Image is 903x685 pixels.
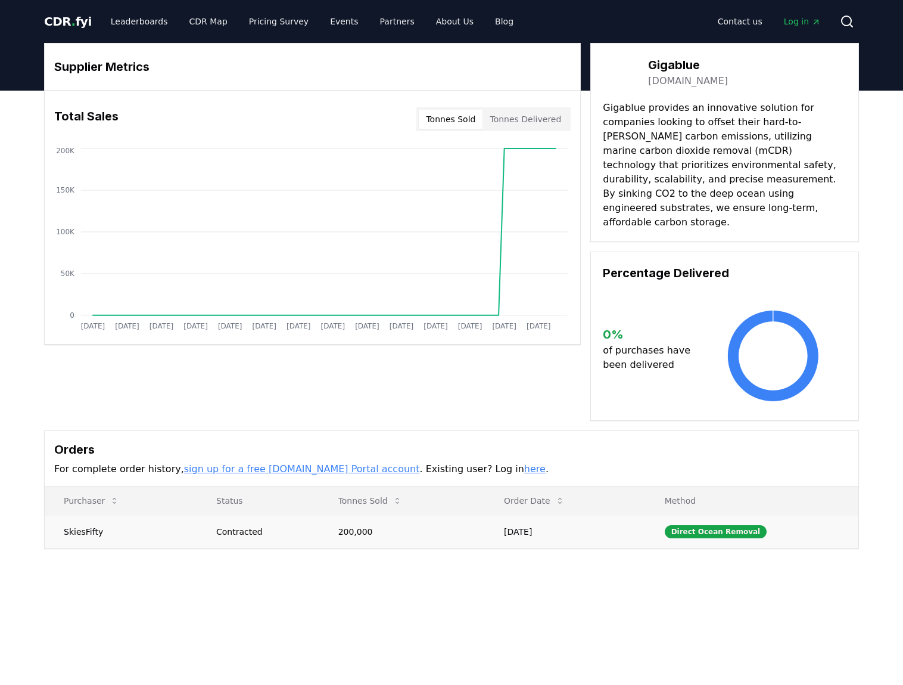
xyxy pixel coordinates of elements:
[54,107,119,131] h3: Total Sales
[494,489,574,513] button: Order Date
[370,11,424,32] a: Partners
[524,463,546,475] a: here
[320,11,368,32] a: Events
[207,495,310,507] p: Status
[603,343,700,372] p: of purchases have been delivered
[527,322,551,330] tspan: [DATE]
[708,11,772,32] a: Contact us
[54,58,571,76] h3: Supplier Metrics
[101,11,178,32] a: Leaderboards
[101,11,523,32] nav: Main
[56,228,75,236] tspan: 100K
[603,101,846,230] p: Gigablue provides an innovative solution for companies looking to offset their hard-to-[PERSON_NA...
[54,489,129,513] button: Purchaser
[424,322,449,330] tspan: [DATE]
[390,322,414,330] tspan: [DATE]
[485,515,646,548] td: [DATE]
[218,322,242,330] tspan: [DATE]
[239,11,318,32] a: Pricing Survey
[482,110,568,129] button: Tonnes Delivered
[603,264,846,282] h3: Percentage Delivered
[61,269,75,278] tspan: 50K
[784,16,821,27] span: Log in
[603,55,636,89] img: Gigablue-logo
[774,11,830,32] a: Log in
[485,11,523,32] a: Blog
[287,322,311,330] tspan: [DATE]
[329,489,412,513] button: Tonnes Sold
[648,56,728,74] h3: Gigablue
[44,13,92,30] a: CDR.fyi
[708,11,830,32] nav: Main
[54,462,849,476] p: For complete order history, . Existing user? Log in .
[665,525,767,538] div: Direct Ocean Removal
[56,147,75,155] tspan: 200K
[81,322,105,330] tspan: [DATE]
[419,110,482,129] button: Tonnes Sold
[184,463,420,475] a: sign up for a free [DOMAIN_NAME] Portal account
[183,322,208,330] tspan: [DATE]
[321,322,345,330] tspan: [DATE]
[180,11,237,32] a: CDR Map
[44,14,92,29] span: CDR fyi
[355,322,379,330] tspan: [DATE]
[458,322,482,330] tspan: [DATE]
[115,322,139,330] tspan: [DATE]
[216,526,310,538] div: Contracted
[71,14,76,29] span: .
[56,186,75,194] tspan: 150K
[603,326,700,343] h3: 0 %
[319,515,485,548] td: 200,000
[70,311,74,320] tspan: 0
[426,11,483,32] a: About Us
[648,74,728,88] a: [DOMAIN_NAME]
[45,515,197,548] td: SkiesFifty
[493,322,517,330] tspan: [DATE]
[253,322,277,330] tspan: [DATE]
[54,441,849,458] h3: Orders
[150,322,174,330] tspan: [DATE]
[655,495,849,507] p: Method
